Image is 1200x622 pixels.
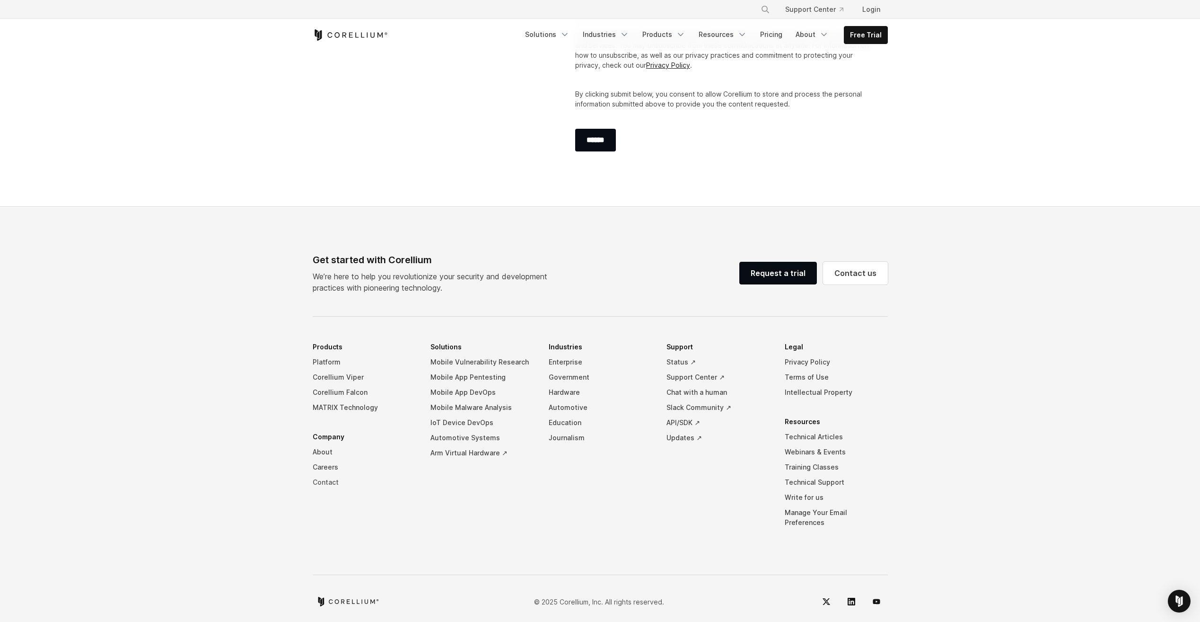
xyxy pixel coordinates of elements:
a: Journalism [549,430,652,445]
a: MATRIX Technology [313,400,416,415]
a: Corellium home [316,597,379,606]
a: Technical Support [785,475,888,490]
a: Status ↗ [666,355,770,370]
a: Corellium Viper [313,370,416,385]
a: Careers [313,460,416,475]
a: Write for us [785,490,888,505]
a: Government [549,370,652,385]
a: Corellium Home [313,29,388,41]
p: By clicking submit below, you consent to allow Corellium to store and process the personal inform... [575,89,873,109]
button: Search [757,1,774,18]
a: Login [855,1,888,18]
p: We’re here to help you revolutionize your security and development practices with pioneering tech... [313,271,555,293]
div: Navigation Menu [313,339,888,544]
a: Products [637,26,691,43]
a: Webinars & Events [785,444,888,460]
div: Open Intercom Messenger [1168,590,1191,613]
a: Education [549,415,652,430]
a: About [790,26,834,43]
a: Free Trial [844,27,887,44]
a: Enterprise [549,355,652,370]
a: Platform [313,355,416,370]
a: Contact [313,475,416,490]
a: IoT Device DevOps [430,415,534,430]
a: Arm Virtual Hardware ↗ [430,445,534,461]
a: Automotive Systems [430,430,534,445]
a: Mobile Malware Analysis [430,400,534,415]
p: © 2025 Corellium, Inc. All rights reserved. [534,597,664,607]
a: Hardware [549,385,652,400]
a: Chat with a human [666,385,770,400]
div: Navigation Menu [519,26,888,44]
a: Support Center ↗ [666,370,770,385]
a: Terms of Use [785,370,888,385]
a: API/SDK ↗ [666,415,770,430]
a: Training Classes [785,460,888,475]
a: Pricing [754,26,788,43]
a: Solutions [519,26,575,43]
a: Automotive [549,400,652,415]
a: Intellectual Property [785,385,888,400]
a: Request a trial [739,262,817,284]
a: Corellium Falcon [313,385,416,400]
div: Get started with Corellium [313,253,555,267]
a: Mobile App DevOps [430,385,534,400]
div: Navigation Menu [749,1,888,18]
a: Privacy Policy [785,355,888,370]
a: Mobile App Pentesting [430,370,534,385]
a: Contact us [823,262,888,284]
a: Slack Community ↗ [666,400,770,415]
a: Industries [577,26,635,43]
a: Mobile Vulnerability Research [430,355,534,370]
a: YouTube [865,590,888,613]
a: About [313,444,416,460]
a: Twitter [815,590,838,613]
a: Privacy Policy [646,61,690,69]
a: Technical Articles [785,429,888,444]
a: Manage Your Email Preferences [785,505,888,530]
a: Resources [693,26,753,43]
a: Updates ↗ [666,430,770,445]
a: Support Center [778,1,851,18]
a: LinkedIn [840,590,863,613]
